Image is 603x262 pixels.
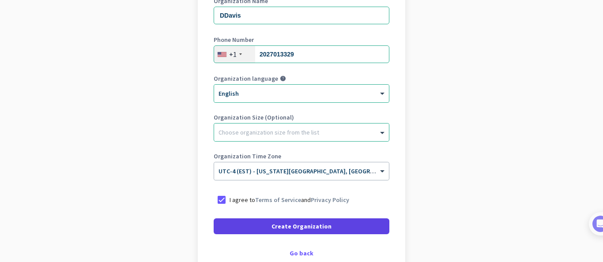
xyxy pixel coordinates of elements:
p: I agree to and [230,195,349,204]
label: Organization Time Zone [214,153,389,159]
label: Phone Number [214,37,389,43]
div: Go back [214,250,389,256]
i: help [280,75,286,82]
a: Privacy Policy [311,196,349,204]
span: Create Organization [271,222,332,231]
input: 201-555-0123 [214,45,389,63]
button: Create Organization [214,218,389,234]
input: What is the name of your organization? [214,7,389,24]
label: Organization language [214,75,278,82]
div: +1 [229,50,237,59]
a: Terms of Service [255,196,301,204]
label: Organization Size (Optional) [214,114,389,120]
